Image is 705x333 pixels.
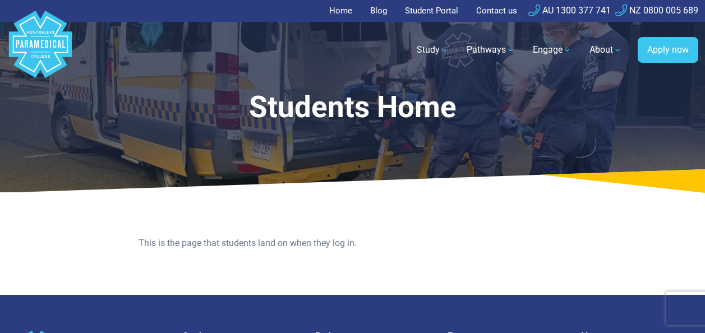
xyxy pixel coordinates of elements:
a: Apply now [638,37,698,63]
a: Study [410,34,455,66]
p: This is the page that students land on when they log in. [139,237,566,250]
a: NZ 0800 005 689 [615,5,698,16]
h1: Students Home [93,90,612,125]
a: Pathways [460,34,522,66]
a: Engage [526,34,578,66]
a: Australian Paramedical College [7,22,74,78]
a: About [583,34,629,66]
a: AU 1300 377 741 [528,5,611,16]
